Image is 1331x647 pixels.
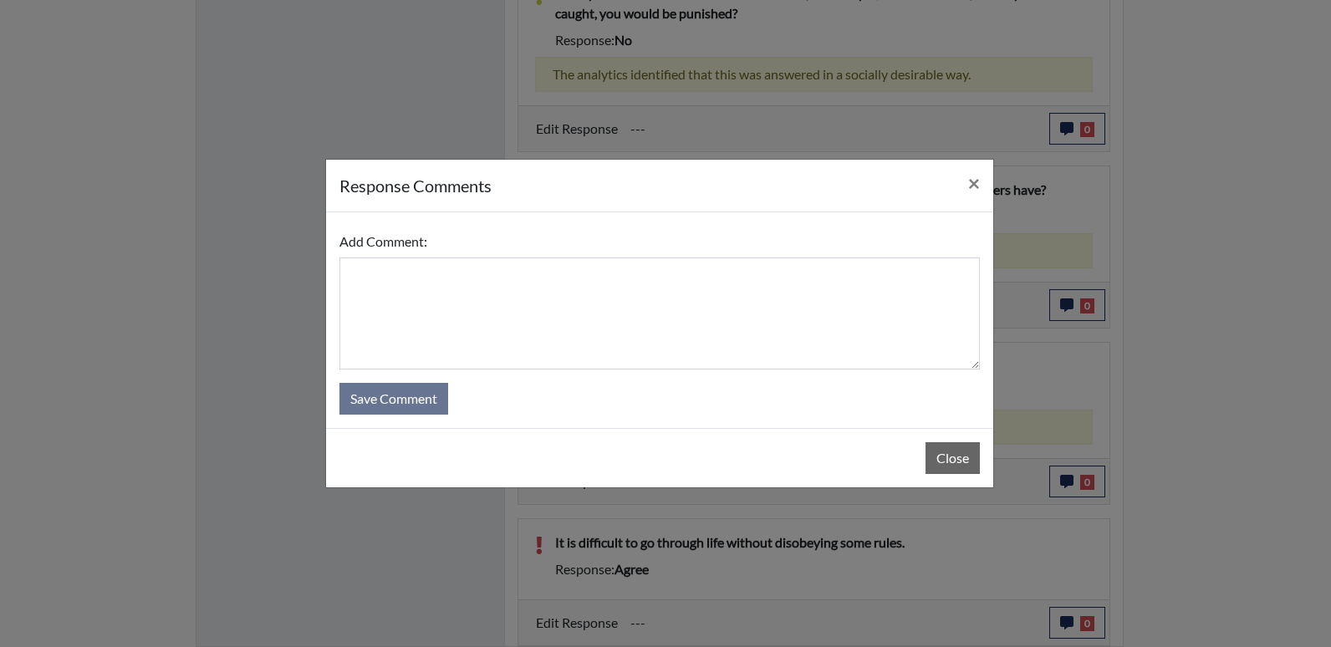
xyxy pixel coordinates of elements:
[926,442,980,474] button: Close
[339,226,427,257] label: Add Comment:
[339,173,492,198] h5: response Comments
[339,383,448,415] button: Save Comment
[968,171,980,195] span: ×
[955,160,993,206] button: Close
